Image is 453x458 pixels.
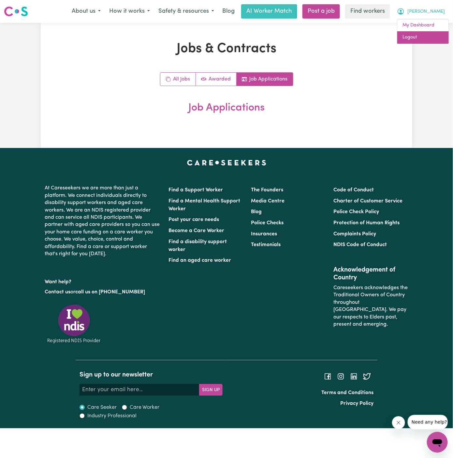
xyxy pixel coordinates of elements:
span: [PERSON_NAME] [407,8,445,15]
a: Protection of Human Rights [334,220,400,226]
a: Follow Careseekers on Twitter [363,374,371,379]
a: My Dashboard [397,19,449,32]
h1: Jobs & Contracts [76,41,377,57]
a: Find an aged care worker [168,258,231,263]
p: Want help? [45,276,161,286]
a: Privacy Policy [340,401,373,406]
a: Find a Support Worker [168,187,223,193]
label: Care Worker [130,404,160,411]
p: or [45,286,161,298]
label: Industry Professional [87,412,137,420]
img: Registered NDIS provider [45,303,103,344]
a: Become a Care Worker [168,228,224,233]
a: Code of Conduct [334,187,374,193]
button: About us [67,5,105,18]
a: Blog [218,4,239,19]
iframe: Close message [392,416,405,429]
div: My Account [397,19,449,44]
h2: Acknowledgement of Country [334,266,408,282]
a: Blog [251,209,262,214]
a: Media Centre [251,199,285,204]
button: Safety & resources [154,5,218,18]
a: Job applications [237,73,293,86]
h2: Sign up to our newsletter [80,371,223,379]
a: Find a Mental Health Support Worker [168,199,240,212]
a: Insurances [251,231,277,237]
a: All jobs [160,73,196,86]
a: Complaints Policy [334,231,376,237]
a: Follow Careseekers on Instagram [337,374,345,379]
a: Contact us [45,289,70,295]
iframe: Button to launch messaging window [427,432,448,453]
p: Careseekers acknowledges the Traditional Owners of Country throughout [GEOGRAPHIC_DATA]. We pay o... [334,282,408,331]
a: Find workers [345,4,390,19]
img: Careseekers logo [4,6,28,17]
a: Charter of Customer Service [334,199,403,204]
a: AI Worker Match [241,4,297,19]
a: call us on [PHONE_NUMBER] [75,289,145,295]
a: The Founders [251,187,283,193]
button: Subscribe [199,384,223,396]
a: Post your care needs [168,217,219,222]
a: Careseekers home page [187,160,266,165]
a: Post a job [302,4,340,19]
button: My Account [393,5,449,18]
p: At Careseekers we are more than just a platform. We connect individuals directly to disability su... [45,182,161,260]
input: Enter your email here... [80,384,199,396]
a: Testimonials [251,242,281,247]
a: NDIS Code of Conduct [334,242,387,247]
a: Follow Careseekers on LinkedIn [350,374,358,379]
a: Police Check Policy [334,209,379,214]
a: Active jobs [196,73,237,86]
button: How it works [105,5,154,18]
a: Careseekers logo [4,4,28,19]
a: Find a disability support worker [168,239,227,252]
a: Terms and Conditions [321,390,373,395]
h2: Job Applications [76,102,377,114]
a: Logout [397,31,449,44]
a: Police Checks [251,220,284,226]
a: Follow Careseekers on Facebook [324,374,332,379]
iframe: Message from company [408,415,448,429]
label: Care Seeker [87,404,117,411]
